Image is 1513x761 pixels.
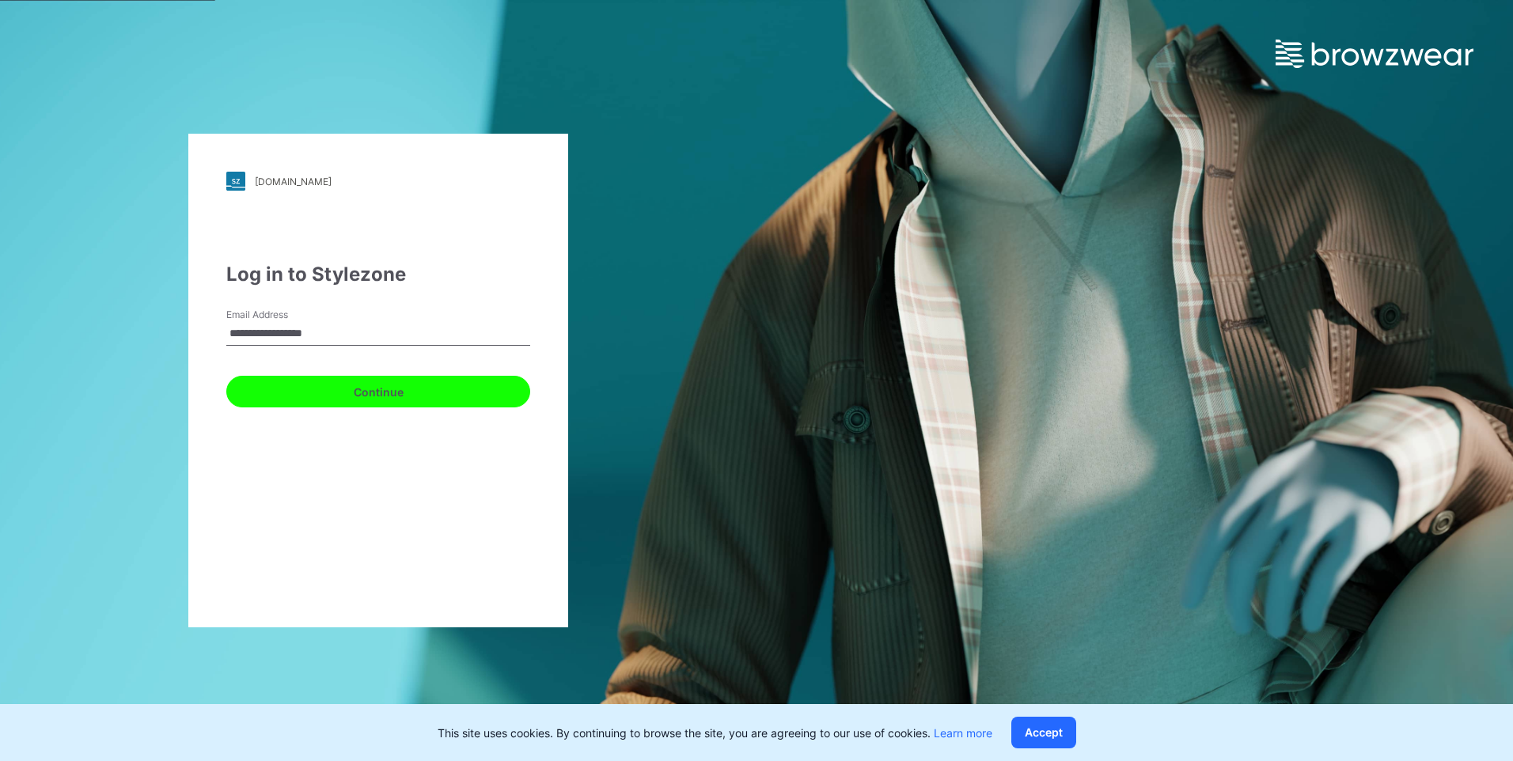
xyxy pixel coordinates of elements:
[226,376,530,407] button: Continue
[1011,717,1076,748] button: Accept
[226,172,245,191] img: stylezone-logo.562084cfcfab977791bfbf7441f1a819.svg
[1276,40,1473,68] img: browzwear-logo.e42bd6dac1945053ebaf764b6aa21510.svg
[255,176,332,187] div: [DOMAIN_NAME]
[226,172,530,191] a: [DOMAIN_NAME]
[934,726,992,740] a: Learn more
[226,308,337,322] label: Email Address
[438,725,992,741] p: This site uses cookies. By continuing to browse the site, you are agreeing to our use of cookies.
[226,260,530,289] div: Log in to Stylezone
